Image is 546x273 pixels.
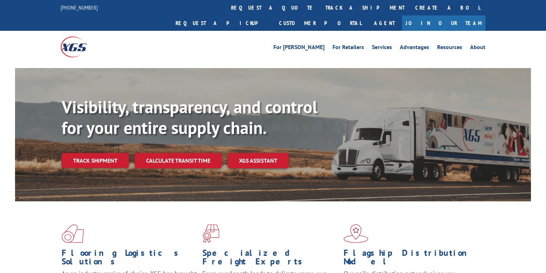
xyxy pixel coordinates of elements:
[367,15,402,31] a: Agent
[437,44,462,52] a: Resources
[202,224,219,243] img: xgs-icon-focused-on-flooring-red
[470,44,485,52] a: About
[202,249,338,269] h1: Specialized Freight Experts
[402,15,485,31] a: Join Our Team
[372,44,392,52] a: Services
[135,153,222,168] a: Calculate transit time
[227,153,289,168] a: XGS ASSISTANT
[344,224,368,243] img: xgs-icon-flagship-distribution-model-red
[400,44,429,52] a: Advantages
[332,44,364,52] a: For Retailers
[170,15,274,31] a: Request a pickup
[62,96,317,139] b: Visibility, transparency, and control for your entire supply chain.
[344,249,479,269] h1: Flagship Distribution Model
[62,153,129,168] a: Track shipment
[273,44,325,52] a: For [PERSON_NAME]
[274,15,367,31] a: Customer Portal
[62,249,197,269] h1: Flooring Logistics Solutions
[62,224,84,243] img: xgs-icon-total-supply-chain-intelligence-red
[61,4,98,11] a: [PHONE_NUMBER]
